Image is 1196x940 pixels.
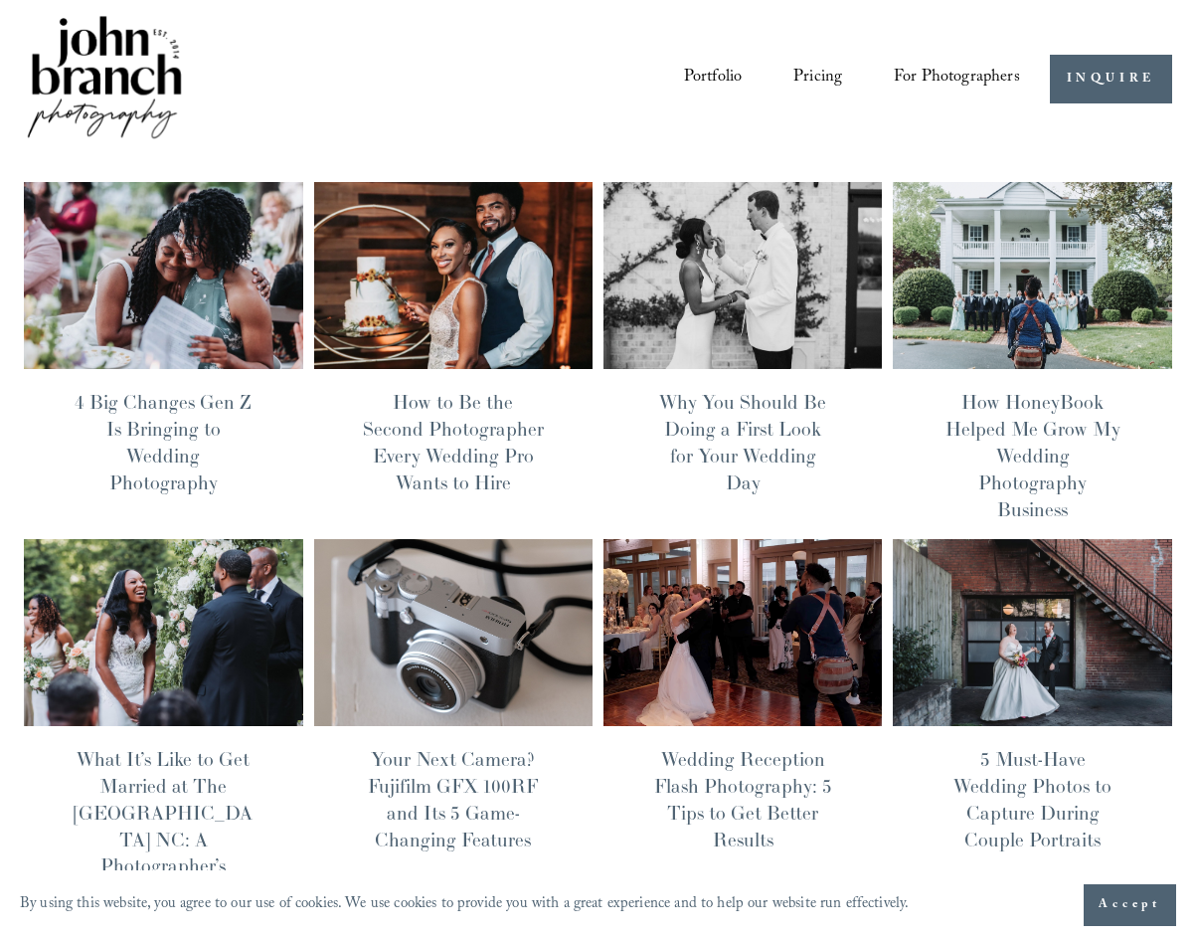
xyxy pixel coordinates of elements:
[368,747,538,851] a: Your Next Camera? Fujifilm GFX 100RF and Its 5 Game-Changing Features
[892,181,1173,370] img: How HoneyBook Helped Me Grow My Wedding Photography Business
[602,538,884,727] img: Wedding Reception Flash Photography: 5 Tips to Get Better Results
[945,390,1120,521] a: How HoneyBook Helped Me Grow My Wedding Photography Business
[75,390,252,494] a: 4 Big Changes Gen Z Is Bringing to Wedding Photography
[602,181,884,370] img: Why You Should Be Doing a First Look for Your Wedding Day
[74,747,253,905] a: What It’s Like to Get Married at The [GEOGRAPHIC_DATA] NC: A Photographer’s Perspective
[793,62,842,97] a: Pricing
[1084,884,1176,926] button: Accept
[659,390,826,494] a: Why You Should Be Doing a First Look for Your Wedding Day
[23,538,304,727] img: What It’s Like to Get Married at The Bradford NC: A Photographer’s Perspective
[23,181,304,370] img: 4 Big Changes Gen Z Is Bringing to Wedding Photography
[363,390,544,494] a: How to Be the Second Photographer Every Wedding Pro Wants to Hire
[1099,895,1161,915] span: Accept
[24,12,185,146] img: John Branch IV Photography
[953,747,1111,851] a: 5 Must-Have Wedding Photos to Capture During Couple Portraits
[684,62,742,97] a: Portfolio
[892,538,1173,727] img: 5 Must-Have Wedding Photos to Capture During Couple Portraits
[894,63,1020,95] span: For Photographers
[312,181,594,370] img: How to Be the Second Photographer Every Wedding Pro Wants to Hire
[312,538,594,727] img: Your Next Camera? Fujifilm GFX 100RF and Its 5 Game-Changing Features
[20,890,909,920] p: By using this website, you agree to our use of cookies. We use cookies to provide you with a grea...
[1050,55,1172,103] a: INQUIRE
[894,62,1020,97] a: folder dropdown
[654,747,832,851] a: Wedding Reception Flash Photography: 5 Tips to Get Better Results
